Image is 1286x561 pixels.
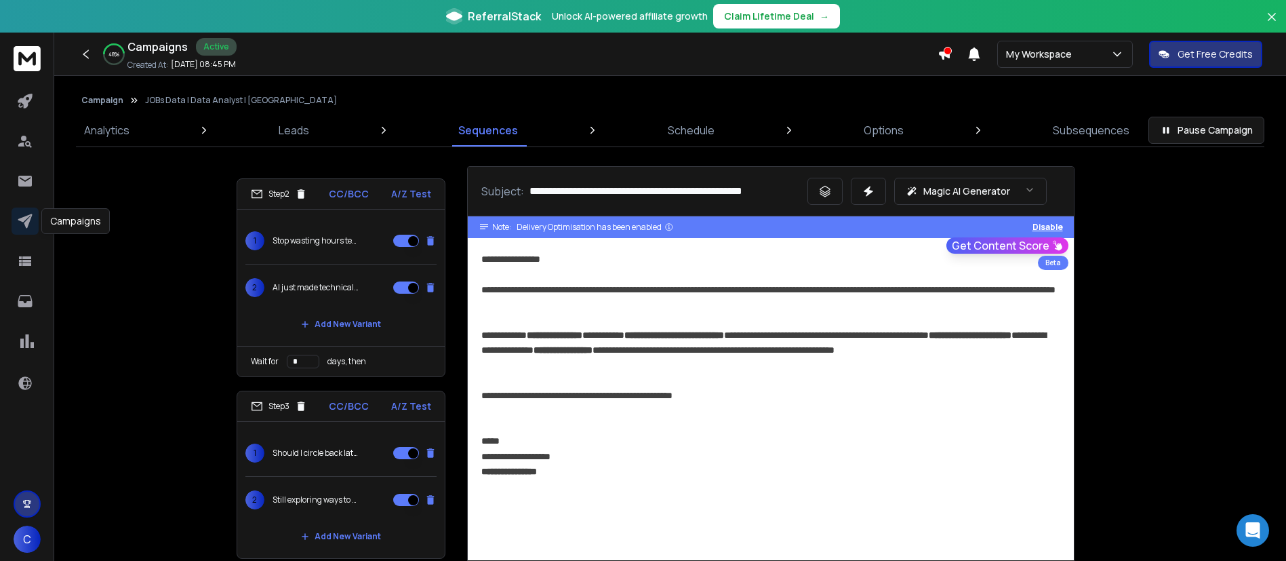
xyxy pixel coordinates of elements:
p: days, then [327,356,366,367]
span: 2 [245,490,264,509]
button: C [14,526,41,553]
button: Campaign [81,95,123,106]
button: Pause Campaign [1148,117,1264,144]
p: Subject: [481,183,524,199]
a: Sequences [450,114,526,147]
span: 2 [245,278,264,297]
p: Analytics [84,122,129,138]
li: Step2CC/BCCA/Z Test1Stop wasting hours testing candidates automate it instead2AI just made techni... [237,178,445,377]
button: Magic AI Generator [894,178,1047,205]
p: 48 % [108,50,119,58]
p: My Workspace [1006,47,1077,61]
p: Leads [279,122,309,138]
div: Beta [1038,256,1068,270]
p: Stop wasting hours testing candidates automate it instead [273,235,359,246]
h1: Campaigns [127,39,188,55]
p: Get Free Credits [1178,47,1253,61]
li: Step3CC/BCCA/Z Test1Should I circle back later, {{firstName}}?2Still exploring ways to speed up a... [237,391,445,559]
button: Disable [1032,222,1063,233]
button: Get Content Score [946,237,1068,254]
button: Add New Variant [290,523,392,550]
button: Claim Lifetime Deal→ [713,4,840,28]
p: [DATE] 08:45 PM [171,59,236,70]
span: 1 [245,231,264,250]
p: Magic AI Generator [923,185,1010,198]
p: Subsequences [1053,122,1129,138]
span: → [820,9,829,23]
p: Still exploring ways to speed up analyst hiring? [273,495,359,505]
p: AI just made technical screening effortless curious how? [273,282,359,293]
p: A/Z Test [391,187,431,201]
div: Open Intercom Messenger [1237,514,1269,547]
a: Schedule [660,114,723,147]
div: Step 3 [251,400,307,412]
button: Add New Variant [290,311,392,338]
div: Active [196,38,237,56]
p: Sequences [458,122,518,138]
p: A/Z Test [391,400,431,413]
p: Schedule [668,122,715,138]
p: CC/BCC [329,400,369,413]
a: Subsequences [1045,114,1138,147]
button: Close banner [1263,8,1281,41]
span: ReferralStack [468,8,541,24]
a: Analytics [76,114,138,147]
span: 1 [245,444,264,463]
div: Campaigns [41,208,110,234]
p: JOBs Data | Data Analyst | [GEOGRAPHIC_DATA] [145,95,337,106]
p: Options [864,122,904,138]
a: Leads [270,114,317,147]
span: Note: [492,222,511,233]
p: Wait for [251,356,279,367]
p: Should I circle back later, {{firstName}}? [273,448,359,459]
div: Delivery Optimisation has been enabled [517,222,674,233]
button: Get Free Credits [1149,41,1262,68]
a: Options [856,114,912,147]
div: Step 2 [251,188,307,200]
p: Created At: [127,60,168,71]
p: Unlock AI-powered affiliate growth [552,9,708,23]
p: CC/BCC [329,187,369,201]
